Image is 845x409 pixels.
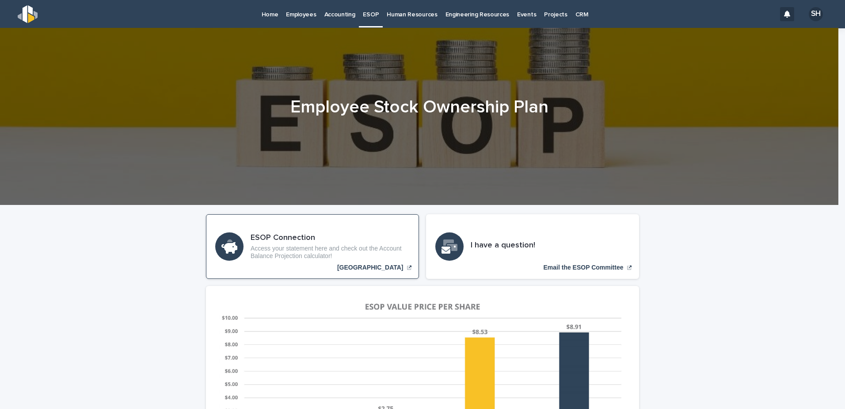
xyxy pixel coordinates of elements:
img: s5b5MGTdWwFoU4EDV7nw [18,5,38,23]
p: Email the ESOP Committee [543,264,623,271]
a: Email the ESOP Committee [426,214,639,279]
p: Access your statement here and check out the Account Balance Projection calculator! [251,245,410,260]
h3: ESOP Connection [251,233,410,243]
p: [GEOGRAPHIC_DATA] [337,264,403,271]
div: SH [809,7,823,21]
h1: Employee Stock Ownership Plan [203,96,636,118]
h3: I have a question! [471,241,535,251]
a: Blue Ridge [206,214,419,279]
